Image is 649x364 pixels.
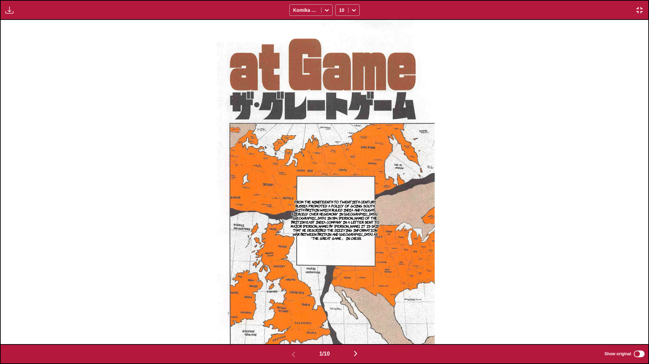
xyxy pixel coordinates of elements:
span: Show original [604,352,631,356]
input: Show original [634,351,645,357]
img: Next page [352,349,360,358]
p: From the nineteenth to twentieth century, Russia promoted a policy of going south with Britain wh... [289,198,381,242]
img: Previous page [289,351,297,359]
img: Download translated images [5,6,14,14]
span: 1 / 10 [319,351,330,357]
img: Manga Panel [214,20,434,344]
